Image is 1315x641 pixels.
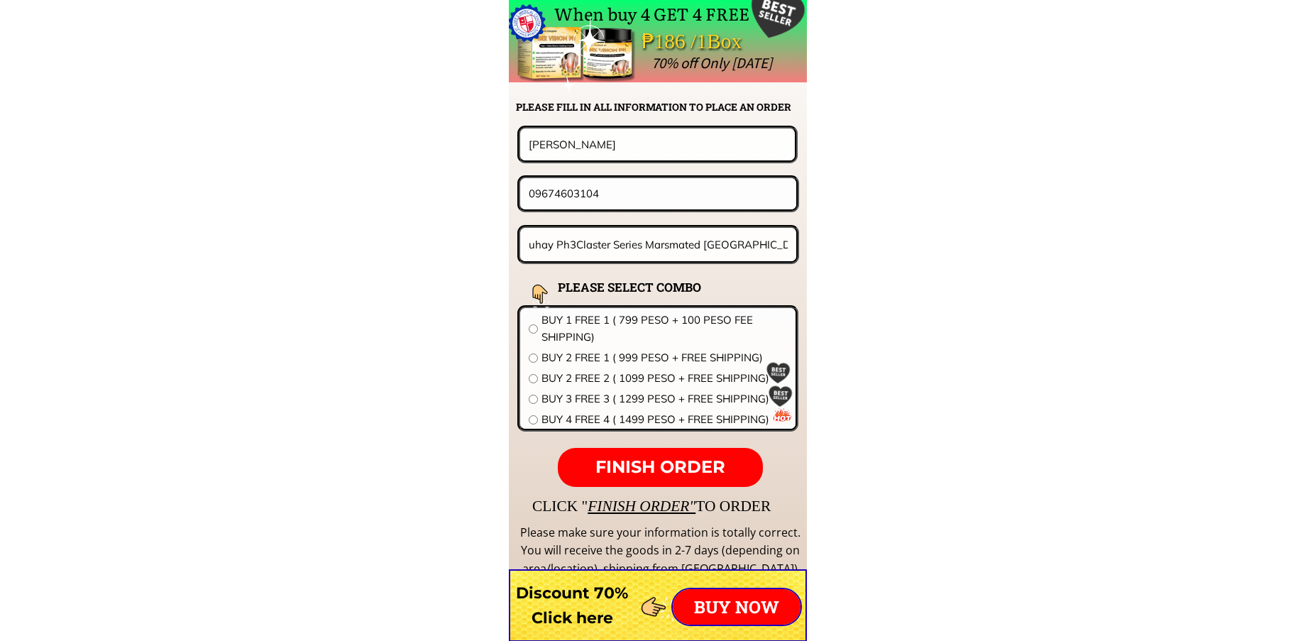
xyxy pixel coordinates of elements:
[541,411,787,428] span: BUY 4 FREE 4 ( 1499 PESO + FREE SHIPPING)
[525,228,792,261] input: Address
[595,456,725,477] span: FINISH ORDER
[516,99,805,115] h2: PLEASE FILL IN ALL INFORMATION TO PLACE AN ORDER
[642,25,782,58] div: ₱186 /1Box
[532,494,1185,518] div: CLICK " TO ORDER
[588,498,695,515] span: FINISH ORDER"
[525,128,790,160] input: Your name
[541,370,787,387] span: BUY 2 FREE 2 ( 1099 PESO + FREE SHIPPING)
[673,589,800,625] p: BUY NOW
[558,278,737,297] h2: PLEASE SELECT COMBO
[518,524,802,579] div: Please make sure your information is totally correct. You will receive the goods in 2-7 days (dep...
[525,178,791,209] input: Phone number
[541,390,787,407] span: BUY 3 FREE 3 ( 1299 PESO + FREE SHIPPING)
[541,349,787,366] span: BUY 2 FREE 1 ( 999 PESO + FREE SHIPPING)
[509,581,636,630] h3: Discount 70% Click here
[651,51,1089,75] div: 70% off Only [DATE]
[541,312,787,346] span: BUY 1 FREE 1 ( 799 PESO + 100 PESO FEE SHIPPING)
